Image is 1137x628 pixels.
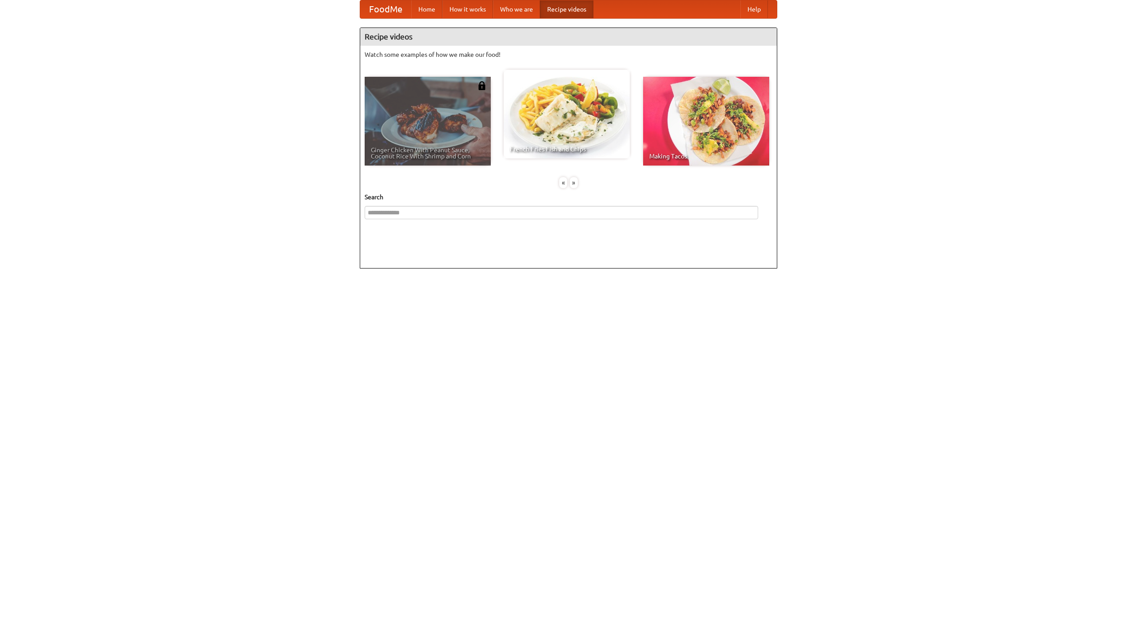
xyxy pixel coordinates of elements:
div: » [570,177,578,188]
img: 483408.png [477,81,486,90]
h4: Recipe videos [360,28,777,46]
a: Help [740,0,768,18]
p: Watch some examples of how we make our food! [365,50,772,59]
a: French Fries Fish and Chips [504,70,630,158]
span: French Fries Fish and Chips [510,146,624,152]
div: « [559,177,567,188]
a: Making Tacos [643,77,769,166]
a: FoodMe [360,0,411,18]
span: Making Tacos [649,153,763,159]
h5: Search [365,193,772,201]
a: How it works [442,0,493,18]
a: Home [411,0,442,18]
a: Who we are [493,0,540,18]
a: Recipe videos [540,0,593,18]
